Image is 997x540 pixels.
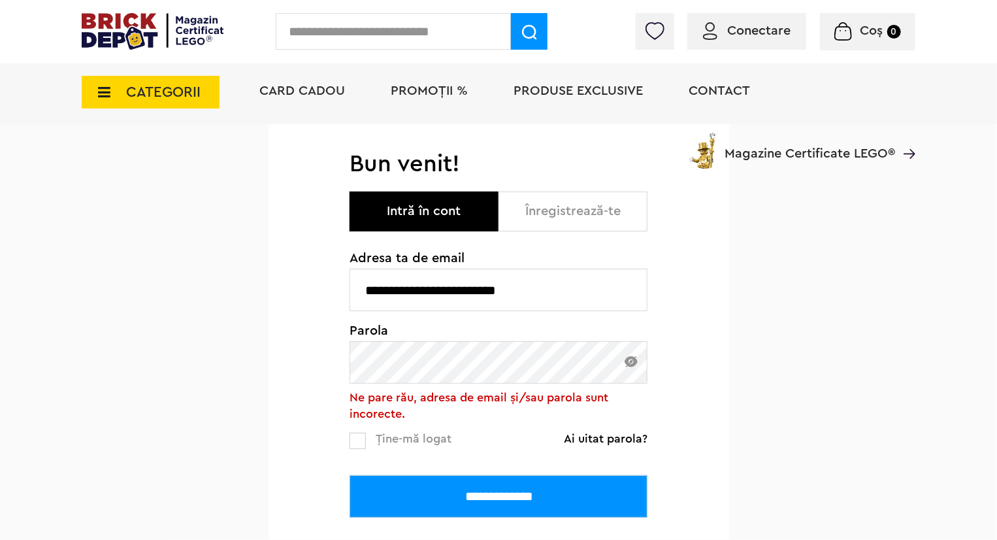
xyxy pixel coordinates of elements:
span: Magazine Certificate LEGO® [725,130,895,160]
a: Conectare [703,24,791,37]
a: Contact [689,84,750,97]
span: Coș [860,24,883,37]
span: Ține-mă logat [376,433,451,445]
a: Card Cadou [259,84,345,97]
a: Produse exclusive [514,84,643,97]
div: Ne pare rău, adresa de email și/sau parola sunt incorecte. [350,390,647,422]
button: Intră în cont [350,192,498,231]
a: Ai uitat parola? [564,432,647,445]
span: CATEGORII [126,85,201,99]
small: 0 [887,25,901,39]
a: Magazine Certificate LEGO® [895,130,915,143]
span: Conectare [727,24,791,37]
button: Înregistrează-te [498,192,647,231]
a: PROMOȚII % [391,84,468,97]
span: Parola [350,324,647,337]
span: Adresa ta de email [350,252,647,265]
